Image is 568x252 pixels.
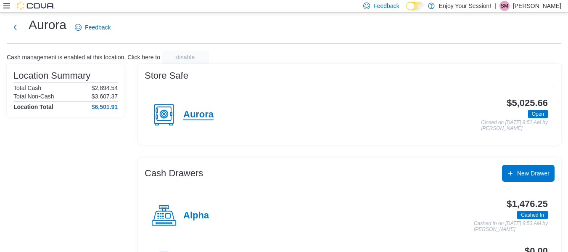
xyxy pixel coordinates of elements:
[494,1,496,11] p: |
[145,71,188,81] h3: Store Safe
[406,2,424,11] input: Dark Mode
[13,71,90,81] h3: Location Summary
[7,54,160,61] p: Cash management is enabled at this location. Click here to
[474,221,548,232] p: Cashed In on [DATE] 8:53 AM by [PERSON_NAME]
[499,1,510,11] div: Samantha Moore
[92,85,118,91] p: $2,894.54
[85,23,111,32] span: Feedback
[13,103,53,110] h4: Location Total
[13,93,54,100] h6: Total Non-Cash
[71,19,114,36] a: Feedback
[439,1,491,11] p: Enjoy Your Session!
[92,103,118,110] h4: $6,501.91
[528,110,548,118] span: Open
[162,50,209,64] button: disable
[507,98,548,108] h3: $5,025.66
[7,19,24,36] button: Next
[502,165,555,182] button: New Drawer
[176,53,195,61] span: disable
[521,211,544,219] span: Cashed In
[145,168,203,178] h3: Cash Drawers
[507,199,548,209] h3: $1,476.25
[183,109,214,120] h4: Aurora
[92,93,118,100] p: $3,607.37
[501,1,508,11] span: SM
[373,2,399,10] span: Feedback
[481,120,548,131] p: Closed on [DATE] 8:52 AM by [PERSON_NAME]
[17,2,55,10] img: Cova
[183,210,209,221] h4: Alpha
[513,1,561,11] p: [PERSON_NAME]
[29,16,66,33] h1: Aurora
[13,85,41,91] h6: Total Cash
[517,169,550,178] span: New Drawer
[517,211,548,219] span: Cashed In
[532,110,544,118] span: Open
